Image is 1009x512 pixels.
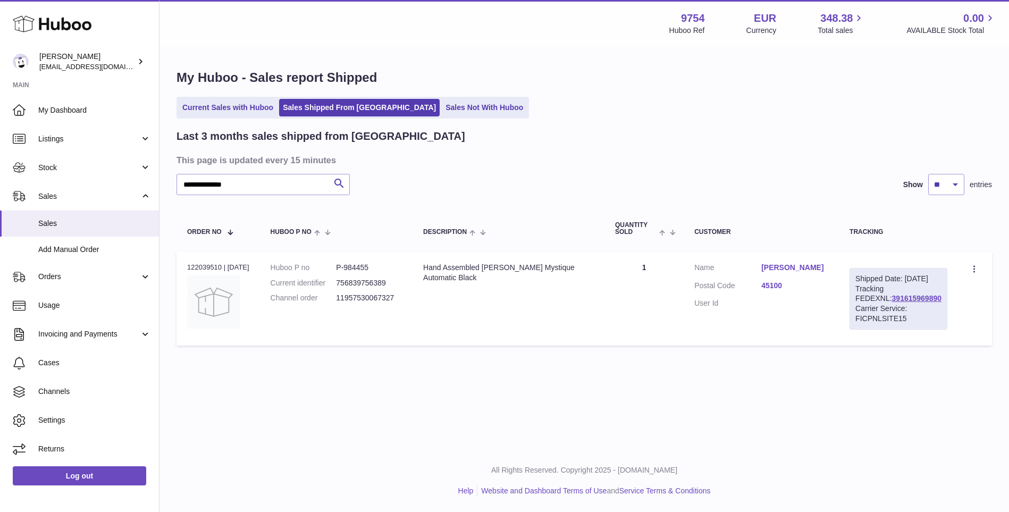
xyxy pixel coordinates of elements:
[38,387,151,397] span: Channels
[187,275,240,329] img: no-photo.jpg
[336,263,402,273] dd: P-984455
[963,11,984,26] span: 0.00
[187,229,222,236] span: Order No
[38,329,140,339] span: Invoicing and Payments
[38,191,140,202] span: Sales
[38,272,140,282] span: Orders
[458,486,474,495] a: Help
[423,229,467,236] span: Description
[694,298,761,308] dt: User Id
[271,263,337,273] dt: Huboo P no
[970,180,992,190] span: entries
[168,465,1000,475] p: All Rights Reserved. Copyright 2025 - [DOMAIN_NAME]
[176,129,465,144] h2: Last 3 months sales shipped from [GEOGRAPHIC_DATA]
[38,219,151,229] span: Sales
[754,11,776,26] strong: EUR
[855,304,941,324] div: Carrier Service: FICPNLSITE15
[906,11,996,36] a: 0.00 AVAILABLE Stock Total
[38,245,151,255] span: Add Manual Order
[694,281,761,293] dt: Postal Code
[892,294,941,303] a: 391615969890
[13,466,146,485] a: Log out
[13,54,29,70] img: info@fieldsluxury.london
[423,263,594,283] div: Hand Assembled [PERSON_NAME] Mystique Automatic Black
[179,99,277,116] a: Current Sales with Huboo
[906,26,996,36] span: AVAILABLE Stock Total
[38,300,151,310] span: Usage
[279,99,440,116] a: Sales Shipped From [GEOGRAPHIC_DATA]
[271,278,337,288] dt: Current identifier
[38,415,151,425] span: Settings
[38,134,140,144] span: Listings
[820,11,853,26] span: 348.38
[271,293,337,303] dt: Channel order
[855,274,941,284] div: Shipped Date: [DATE]
[761,281,828,291] a: 45100
[38,163,140,173] span: Stock
[746,26,777,36] div: Currency
[850,268,947,330] div: Tracking FEDEXNL:
[336,278,402,288] dd: 756839756389
[818,26,865,36] span: Total sales
[619,486,711,495] a: Service Terms & Conditions
[761,263,828,273] a: [PERSON_NAME]
[39,62,156,71] span: [EMAIL_ADDRESS][DOMAIN_NAME]
[442,99,527,116] a: Sales Not With Huboo
[669,26,705,36] div: Huboo Ref
[176,154,989,166] h3: This page is updated every 15 minutes
[615,222,657,236] span: Quantity Sold
[38,444,151,454] span: Returns
[39,52,135,72] div: [PERSON_NAME]
[850,229,947,236] div: Tracking
[38,358,151,368] span: Cases
[694,229,828,236] div: Customer
[681,11,705,26] strong: 9754
[604,252,684,346] td: 1
[477,486,710,496] li: and
[336,293,402,303] dd: 11957530067327
[694,263,761,275] dt: Name
[903,180,923,190] label: Show
[187,263,249,272] div: 122039510 | [DATE]
[38,105,151,115] span: My Dashboard
[176,69,992,86] h1: My Huboo - Sales report Shipped
[481,486,607,495] a: Website and Dashboard Terms of Use
[271,229,312,236] span: Huboo P no
[818,11,865,36] a: 348.38 Total sales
